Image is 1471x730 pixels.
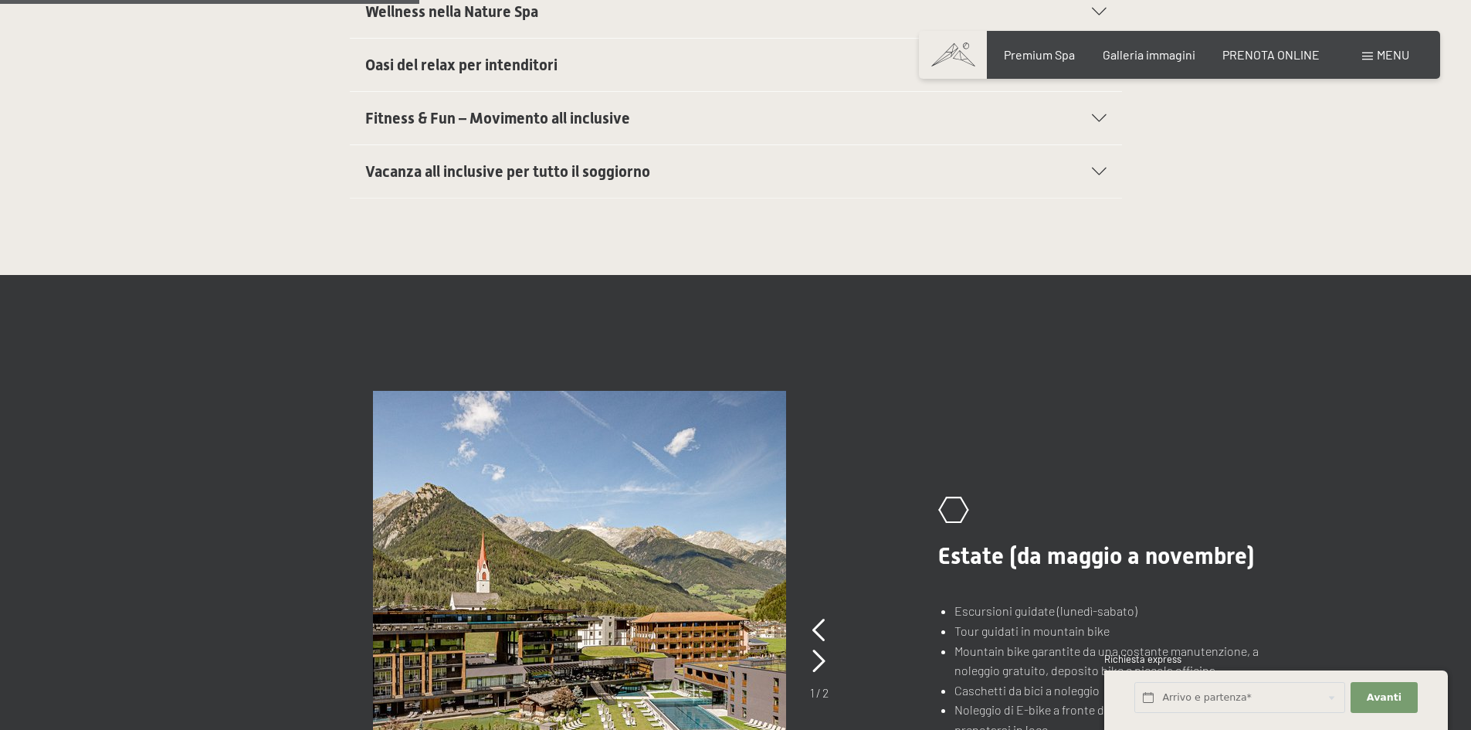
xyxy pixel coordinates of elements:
[954,641,1263,681] li: Mountain bike garantite da una costante manutenzione, a noleggio gratuito, deposito bike e piccol...
[816,685,821,700] span: /
[954,621,1263,641] li: Tour guidati in mountain bike
[1004,47,1075,62] a: Premium Spa
[938,542,1255,569] span: Estate (da maggio a novembre)
[1104,653,1181,665] span: Richiesta express
[1222,47,1320,62] a: PRENOTA ONLINE
[822,685,829,700] span: 2
[1377,47,1409,62] span: Menu
[954,601,1263,621] li: Escursioni guidate (lunedì-sabato)
[365,162,650,181] span: Vacanza all inclusive per tutto il soggiorno
[365,2,538,21] span: Wellness nella Nature Spa
[1351,682,1417,714] button: Avanti
[810,685,815,700] span: 1
[365,109,630,127] span: Fitness & Fun – Movimento all inclusive
[954,681,1263,701] li: Caschetti da bici a noleggio
[1367,691,1402,705] span: Avanti
[365,56,558,74] span: Oasi del relax per intenditori
[1103,47,1195,62] a: Galleria immagini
